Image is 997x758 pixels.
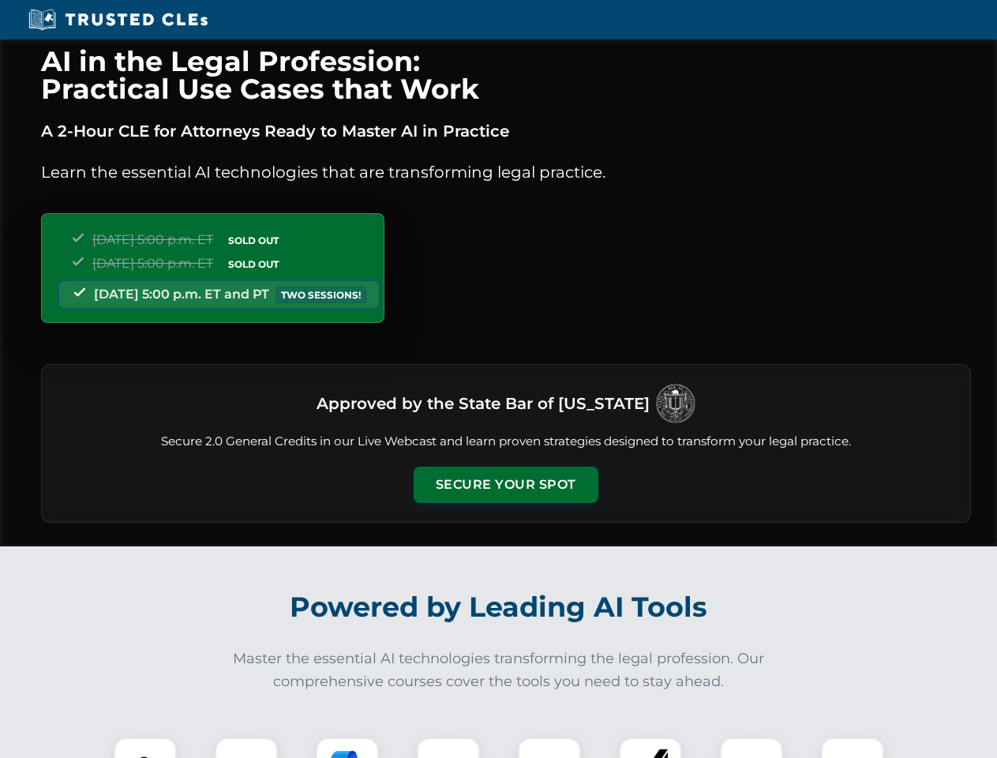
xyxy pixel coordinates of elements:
span: [DATE] 5:00 p.m. ET [92,232,213,247]
p: Master the essential AI technologies transforming the legal profession. Our comprehensive courses... [223,647,775,693]
p: Learn the essential AI technologies that are transforming legal practice. [41,159,971,185]
img: Trusted CLEs [24,8,212,32]
span: [DATE] 5:00 p.m. ET [92,256,213,271]
span: SOLD OUT [223,256,284,272]
span: SOLD OUT [223,232,284,249]
h3: Approved by the State Bar of [US_STATE] [317,389,650,418]
h1: AI in the Legal Profession: Practical Use Cases that Work [41,47,971,103]
p: A 2-Hour CLE for Attorneys Ready to Master AI in Practice [41,118,971,144]
p: Secure 2.0 General Credits in our Live Webcast and learn proven strategies designed to transform ... [61,433,951,451]
button: Secure Your Spot [414,467,598,503]
img: Logo [656,384,695,423]
h2: Powered by Leading AI Tools [62,580,936,635]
